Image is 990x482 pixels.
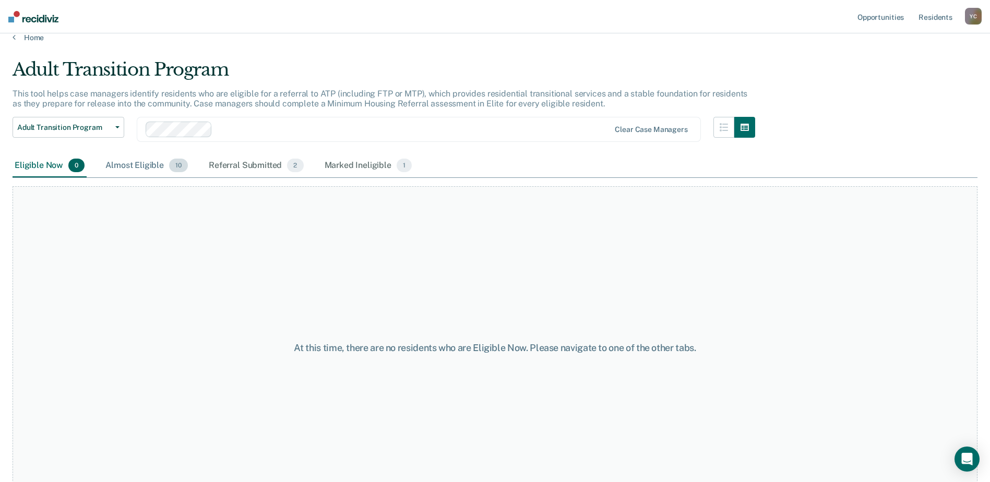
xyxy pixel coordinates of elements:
[13,117,124,138] button: Adult Transition Program
[965,8,982,25] div: Y C
[103,154,190,177] div: Almost Eligible10
[8,11,58,22] img: Recidiviz
[615,125,687,134] div: Clear case managers
[13,154,87,177] div: Eligible Now0
[17,123,111,132] span: Adult Transition Program
[254,342,736,354] div: At this time, there are no residents who are Eligible Now. Please navigate to one of the other tabs.
[397,159,412,172] span: 1
[955,447,980,472] div: Open Intercom Messenger
[13,59,755,89] div: Adult Transition Program
[287,159,303,172] span: 2
[323,154,414,177] div: Marked Ineligible1
[13,33,977,42] a: Home
[207,154,305,177] div: Referral Submitted2
[965,8,982,25] button: YC
[169,159,188,172] span: 10
[68,159,85,172] span: 0
[13,89,747,109] p: This tool helps case managers identify residents who are eligible for a referral to ATP (includin...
